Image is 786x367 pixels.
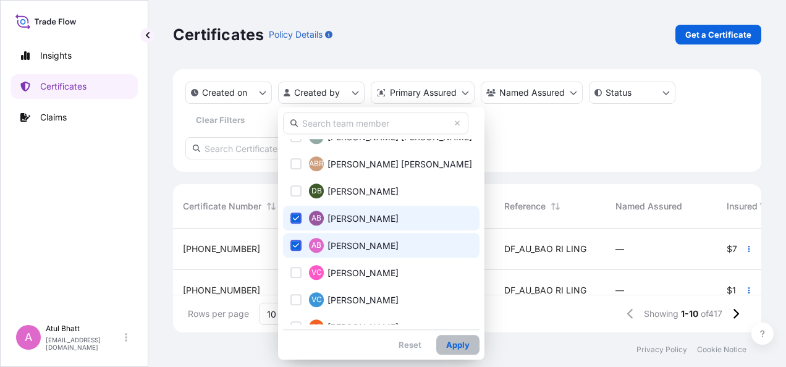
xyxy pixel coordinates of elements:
span: [PERSON_NAME] [327,240,399,252]
span: VC [311,293,322,306]
span: [PERSON_NAME] [327,294,399,306]
span: AB [311,212,321,224]
button: VC[PERSON_NAME] [283,260,480,285]
input: Search team member [283,112,468,134]
span: ABR [309,130,324,143]
span: [PERSON_NAME] [PERSON_NAME] [327,158,472,171]
button: ABR[PERSON_NAME] [PERSON_NAME] [283,151,480,176]
span: AC [311,321,322,333]
button: Apply [436,335,480,355]
button: DB[PERSON_NAME] [283,179,480,203]
span: ABR [309,158,324,170]
div: createdBy Filter options [278,107,484,360]
div: Select Option [283,139,480,324]
span: [PERSON_NAME] [PERSON_NAME] [327,131,472,143]
button: Reset [389,335,431,355]
p: Reset [399,339,421,351]
span: [PERSON_NAME] [327,267,399,279]
button: VC[PERSON_NAME] [283,287,480,312]
span: [PERSON_NAME] [327,321,399,334]
button: AB[PERSON_NAME] [283,206,480,230]
span: AB [311,239,321,251]
button: ABR[PERSON_NAME] [PERSON_NAME] [283,124,480,149]
button: AB[PERSON_NAME] [283,233,480,258]
p: Apply [446,339,470,351]
span: [PERSON_NAME] [327,185,399,198]
span: DB [311,185,322,197]
button: AC[PERSON_NAME] [283,314,480,339]
span: [PERSON_NAME] [327,213,399,225]
span: VC [311,266,322,279]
